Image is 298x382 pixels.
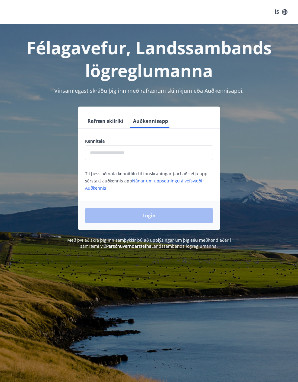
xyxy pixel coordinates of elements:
[54,87,244,94] span: Vinsamlegast skráðu þig inn með rafrænum skilríkjum eða Auðkennisappi.
[7,36,291,82] h1: Félagavefur, Landssambands lögreglumanna
[85,178,202,191] a: Nánar um uppsetningu á vefsvæði Auðkennis
[67,237,231,249] span: Með því að skrá þig inn samþykkir þú að upplýsingar um þig séu meðhöndlaðar í samræmi við Landssa...
[131,114,170,128] button: Auðkennisapp
[106,243,151,249] a: Persónuverndarstefna
[85,138,213,144] label: Kennitala
[85,114,126,128] button: Rafræn skilríki
[271,7,291,17] button: ÍS
[85,171,208,191] span: Til þess að nota kennitölu til innskráningar þarf að setja upp sérstakt auðkennis app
